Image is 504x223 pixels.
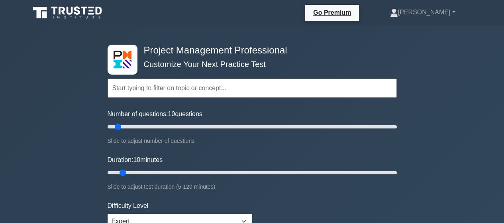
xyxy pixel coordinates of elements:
label: Difficulty Level [108,201,149,211]
input: Start typing to filter on topic or concept... [108,79,397,98]
div: Slide to adjust number of questions [108,136,397,146]
a: [PERSON_NAME] [371,4,475,20]
h4: Project Management Professional [141,45,358,56]
label: Number of questions: questions [108,109,202,119]
div: Slide to adjust test duration (5-120 minutes) [108,182,397,191]
span: 10 [168,111,175,117]
a: Go Premium [308,8,356,18]
span: 10 [133,156,140,163]
label: Duration: minutes [108,155,163,165]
